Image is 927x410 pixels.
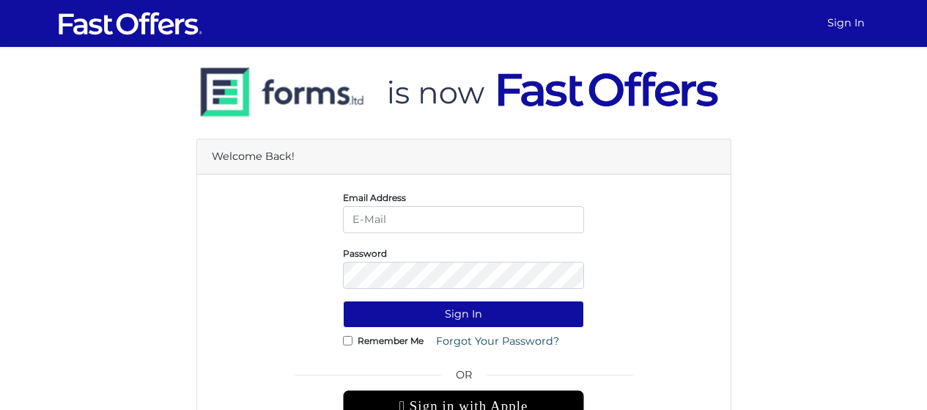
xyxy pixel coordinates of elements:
[821,9,871,37] a: Sign In
[343,196,406,199] label: Email Address
[343,206,584,233] input: E-Mail
[343,301,584,328] button: Sign In
[343,367,584,390] span: OR
[197,139,731,175] div: Welcome Back!
[343,252,387,255] label: Password
[426,328,569,355] a: Forgot Your Password?
[358,339,424,343] label: Remember Me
